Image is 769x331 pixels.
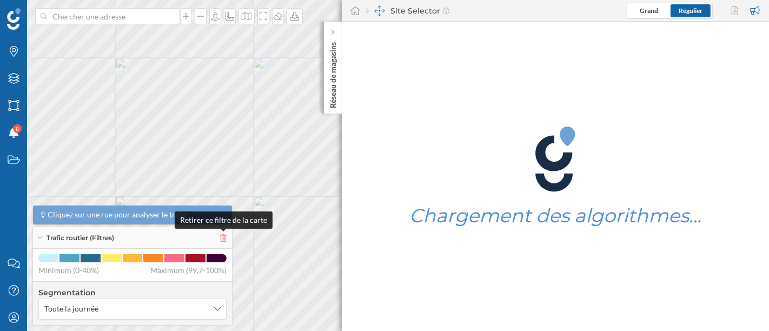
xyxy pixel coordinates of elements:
span: Grand [640,6,658,15]
span: Trafic routier (Filtres) [47,233,114,243]
img: dashboards-manager.svg [374,5,385,16]
span: Régulier [679,6,702,15]
span: Assistance [17,8,70,17]
p: Réseau de magasins [328,38,339,108]
h1: Chargement des algorithmes… [409,206,701,226]
img: Logo Geoblink [7,8,21,30]
span: Minimum (0-40%) [38,265,99,276]
span: 8 [16,123,19,134]
span: Maximum (99,7-100%) [150,265,227,276]
span: Cliquez sur une rue pour analyser le trafic [48,209,188,220]
div: Site Selector [366,5,449,16]
span: Toute la journée [44,303,98,314]
h4: Segmentation [38,287,227,298]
